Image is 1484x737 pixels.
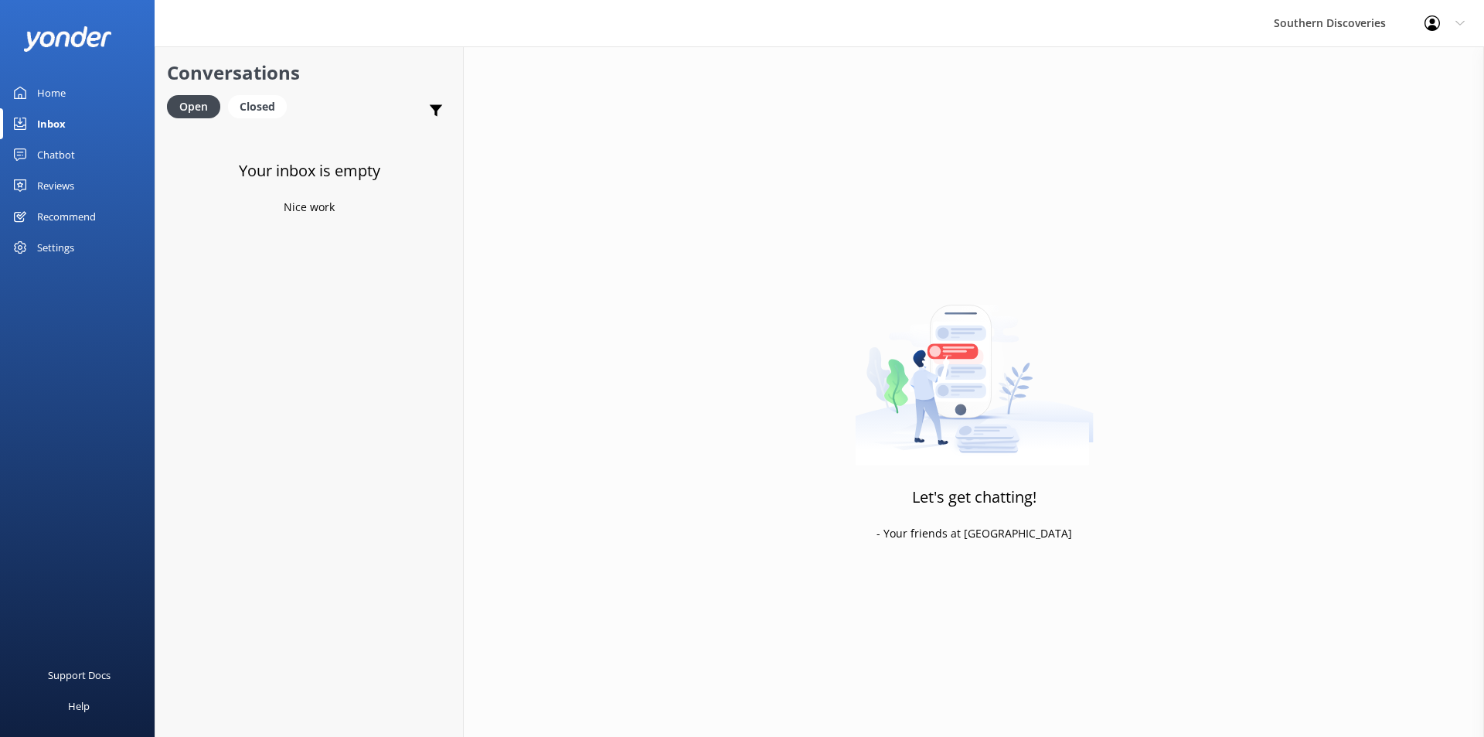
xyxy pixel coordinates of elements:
div: Recommend [37,201,96,232]
h2: Conversations [167,58,451,87]
div: Closed [228,95,287,118]
h3: Let's get chatting! [912,485,1036,510]
div: Open [167,95,220,118]
div: Home [37,77,66,108]
img: artwork of a man stealing a conversation from at giant smartphone [855,272,1094,466]
div: Help [68,691,90,722]
div: Reviews [37,170,74,201]
h3: Your inbox is empty [239,159,380,183]
p: - Your friends at [GEOGRAPHIC_DATA] [876,525,1072,542]
img: yonder-white-logo.png [23,26,112,52]
div: Inbox [37,108,66,139]
a: Open [167,97,228,114]
div: Settings [37,232,74,263]
div: Chatbot [37,139,75,170]
div: Support Docs [48,660,111,691]
p: Nice work [284,199,335,216]
a: Closed [228,97,294,114]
